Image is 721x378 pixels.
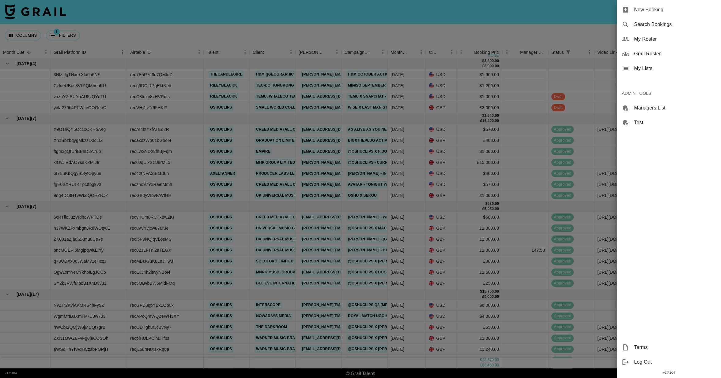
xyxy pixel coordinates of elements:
div: Terms [617,340,721,355]
span: Managers List [634,104,716,112]
span: Grail Roster [634,50,716,57]
div: New Booking [617,2,721,17]
div: Grail Roster [617,46,721,61]
span: My Lists [634,65,716,72]
div: Search Bookings [617,17,721,32]
div: v 1.7.104 [617,369,721,376]
span: Log Out [634,358,716,366]
div: My Lists [617,61,721,76]
div: ADMIN TOOLS [617,86,721,101]
span: New Booking [634,6,716,13]
span: Terms [634,344,716,351]
div: Log Out [617,355,721,369]
span: Search Bookings [634,21,716,28]
div: My Roster [617,32,721,46]
span: Test [634,119,716,126]
span: My Roster [634,35,716,43]
div: Managers List [617,101,721,115]
div: Test [617,115,721,130]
